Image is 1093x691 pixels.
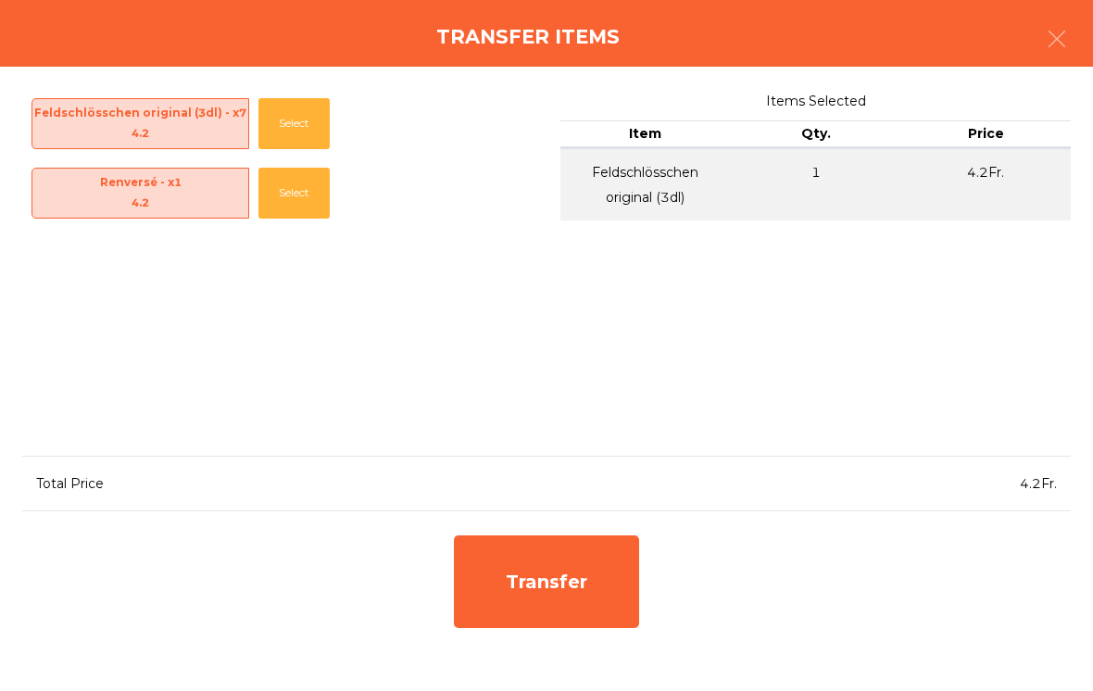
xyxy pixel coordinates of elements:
h4: Transfer items [436,23,620,51]
span: Renversé - x1 [32,172,248,214]
td: 4.2Fr. [900,148,1071,220]
span: 4.2Fr. [1020,475,1057,492]
td: Feldschlösschen original (3dl) [560,148,731,220]
span: Feldschlösschen original (3dl) - x7 [32,103,248,144]
th: Price [900,120,1071,148]
div: 4.2 [32,123,248,144]
td: 1 [731,148,901,220]
span: Total Price [36,475,104,492]
div: 4.2 [32,193,248,213]
th: Qty. [731,120,901,148]
button: Select [258,168,330,219]
th: Item [560,120,731,148]
button: Select [258,98,330,149]
div: Transfer [454,535,639,628]
span: Items Selected [560,89,1071,114]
